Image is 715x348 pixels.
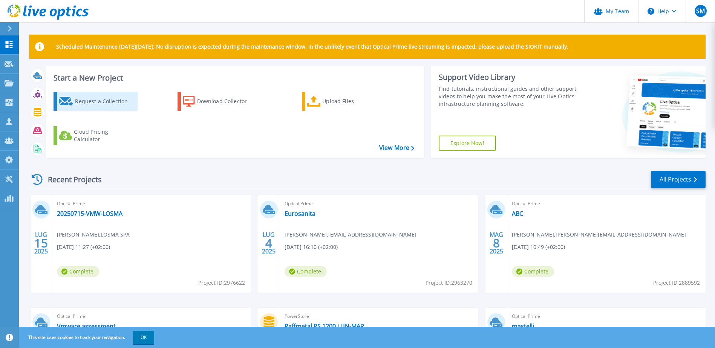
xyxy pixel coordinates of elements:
[439,136,496,151] a: Explore Now!
[57,243,110,251] span: [DATE] 11:27 (+02:00)
[302,92,386,111] a: Upload Files
[57,322,116,330] a: Vmware assessment
[512,322,534,330] a: mastelli
[696,8,705,14] span: SM
[653,279,700,287] span: Project ID: 2889592
[285,322,364,330] a: Raffmetal PS 1200 LUN-MAR
[54,92,138,111] a: Request a Collection
[54,126,138,145] a: Cloud Pricing Calculator
[285,266,327,277] span: Complete
[512,312,701,321] span: Optical Prime
[493,240,500,246] span: 8
[178,92,262,111] a: Download Collector
[512,266,554,277] span: Complete
[439,85,579,108] div: Find tutorials, instructional guides and other support videos to help you make the most of your L...
[34,229,48,257] div: LUG 2025
[265,240,272,246] span: 4
[57,200,246,208] span: Optical Prime
[262,229,276,257] div: LUG 2025
[34,240,48,246] span: 15
[512,230,686,239] span: [PERSON_NAME] , [PERSON_NAME][EMAIL_ADDRESS][DOMAIN_NAME]
[489,229,504,257] div: MAG 2025
[285,243,338,251] span: [DATE] 16:10 (+02:00)
[29,170,112,189] div: Recent Projects
[285,230,416,239] span: [PERSON_NAME] , [EMAIL_ADDRESS][DOMAIN_NAME]
[54,74,414,82] h3: Start a New Project
[57,312,246,321] span: Optical Prime
[379,144,414,151] a: View More
[198,279,245,287] span: Project ID: 2976622
[57,266,99,277] span: Complete
[439,72,579,82] div: Support Video Library
[322,94,383,109] div: Upload Files
[56,44,568,50] p: Scheduled Maintenance [DATE][DATE]: No disruption is expected during the maintenance window. In t...
[197,94,257,109] div: Download Collector
[21,331,154,344] span: This site uses cookies to track your navigation.
[285,312,474,321] span: PowerStore
[285,200,474,208] span: Optical Prime
[75,94,135,109] div: Request a Collection
[512,243,565,251] span: [DATE] 10:49 (+02:00)
[285,210,315,217] a: Eurosanita
[512,200,701,208] span: Optical Prime
[426,279,472,287] span: Project ID: 2963270
[512,210,523,217] a: ABC
[651,171,706,188] a: All Projects
[57,230,130,239] span: [PERSON_NAME] , LOSMA SPA
[74,128,134,143] div: Cloud Pricing Calculator
[133,331,154,344] button: OK
[57,210,122,217] a: 20250715-VMW-LOSMA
